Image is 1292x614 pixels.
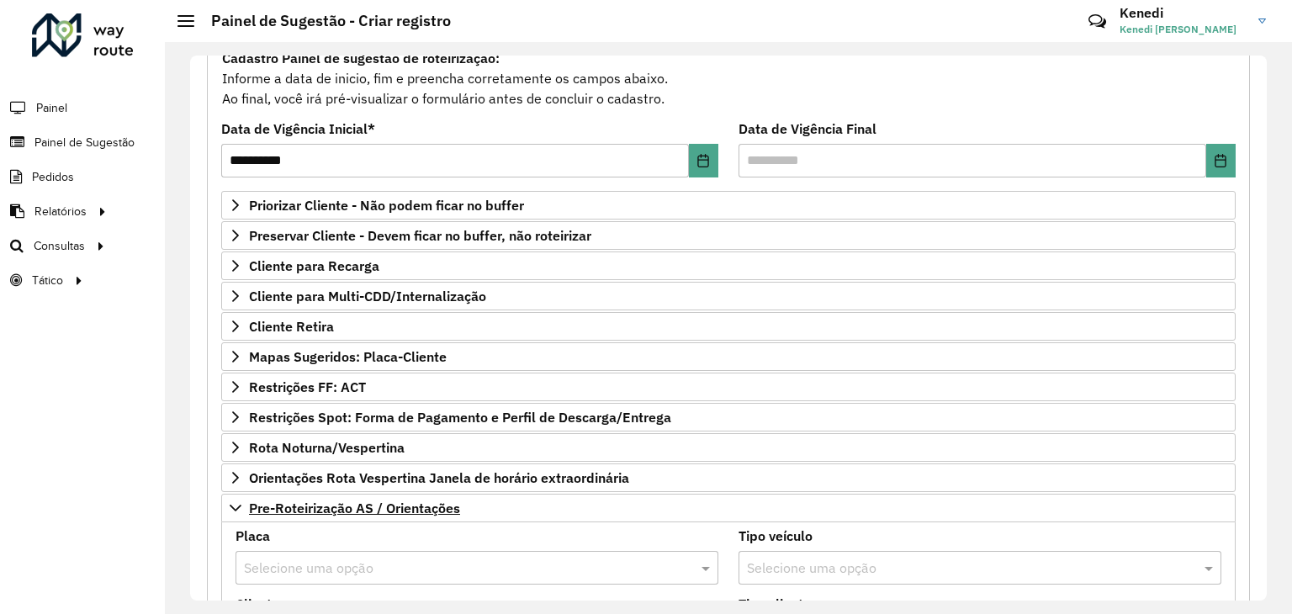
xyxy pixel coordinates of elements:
a: Priorizar Cliente - Não podem ficar no buffer [221,191,1236,220]
span: Painel [36,99,67,117]
span: Tático [32,272,63,289]
button: Choose Date [1206,144,1236,177]
button: Choose Date [689,144,718,177]
a: Orientações Rota Vespertina Janela de horário extraordinária [221,463,1236,492]
a: Cliente para Multi-CDD/Internalização [221,282,1236,310]
label: Tipo cliente [739,594,811,614]
a: Contato Rápido [1079,3,1115,40]
h2: Painel de Sugestão - Criar registro [194,12,451,30]
span: Relatórios [34,203,87,220]
a: Rota Noturna/Vespertina [221,433,1236,462]
a: Restrições FF: ACT [221,373,1236,401]
span: Restrições Spot: Forma de Pagamento e Perfil de Descarga/Entrega [249,410,671,424]
a: Cliente para Recarga [221,251,1236,280]
span: Cliente para Recarga [249,259,379,273]
span: Rota Noturna/Vespertina [249,441,405,454]
label: Data de Vigência Inicial [221,119,375,139]
span: Restrições FF: ACT [249,380,366,394]
h3: Kenedi [1120,5,1246,21]
span: Orientações Rota Vespertina Janela de horário extraordinária [249,471,629,484]
span: Kenedi [PERSON_NAME] [1120,22,1246,37]
span: Consultas [34,237,85,255]
label: Placa [236,526,270,546]
label: Clientes [236,594,286,614]
span: Cliente Retira [249,320,334,333]
span: Pre-Roteirização AS / Orientações [249,501,460,515]
a: Pre-Roteirização AS / Orientações [221,494,1236,522]
span: Painel de Sugestão [34,134,135,151]
div: Informe a data de inicio, fim e preencha corretamente os campos abaixo. Ao final, você irá pré-vi... [221,47,1236,109]
label: Data de Vigência Final [739,119,876,139]
strong: Cadastro Painel de sugestão de roteirização: [222,50,500,66]
span: Mapas Sugeridos: Placa-Cliente [249,350,447,363]
a: Preservar Cliente - Devem ficar no buffer, não roteirizar [221,221,1236,250]
span: Priorizar Cliente - Não podem ficar no buffer [249,198,524,212]
a: Mapas Sugeridos: Placa-Cliente [221,342,1236,371]
label: Tipo veículo [739,526,813,546]
a: Cliente Retira [221,312,1236,341]
span: Pedidos [32,168,74,186]
a: Restrições Spot: Forma de Pagamento e Perfil de Descarga/Entrega [221,403,1236,431]
span: Preservar Cliente - Devem ficar no buffer, não roteirizar [249,229,591,242]
span: Cliente para Multi-CDD/Internalização [249,289,486,303]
